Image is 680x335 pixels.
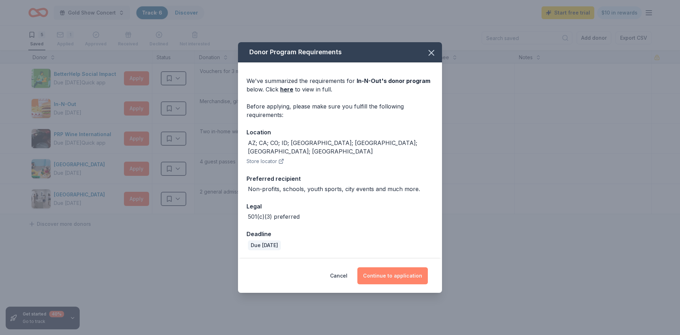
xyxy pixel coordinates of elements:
div: Location [246,128,433,137]
div: Donor Program Requirements [238,42,442,62]
div: We've summarized the requirements for below. Click to view in full. [246,77,433,94]
div: 501(c)(3) preferred [248,212,300,221]
div: Due [DATE] [248,240,281,250]
div: Preferred recipient [246,174,433,183]
div: Deadline [246,229,433,239]
a: here [280,85,293,94]
button: Store locator [246,157,284,166]
div: Non-profits, schools, youth sports, city events and much more. [248,185,420,193]
div: Before applying, please make sure you fulfill the following requirements: [246,102,433,119]
button: Cancel [330,267,347,284]
button: Continue to application [357,267,428,284]
div: Legal [246,202,433,211]
div: AZ; CA; CO; ID; [GEOGRAPHIC_DATA]; [GEOGRAPHIC_DATA]; [GEOGRAPHIC_DATA]; [GEOGRAPHIC_DATA] [248,139,433,156]
span: In-N-Out 's donor program [357,77,430,84]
